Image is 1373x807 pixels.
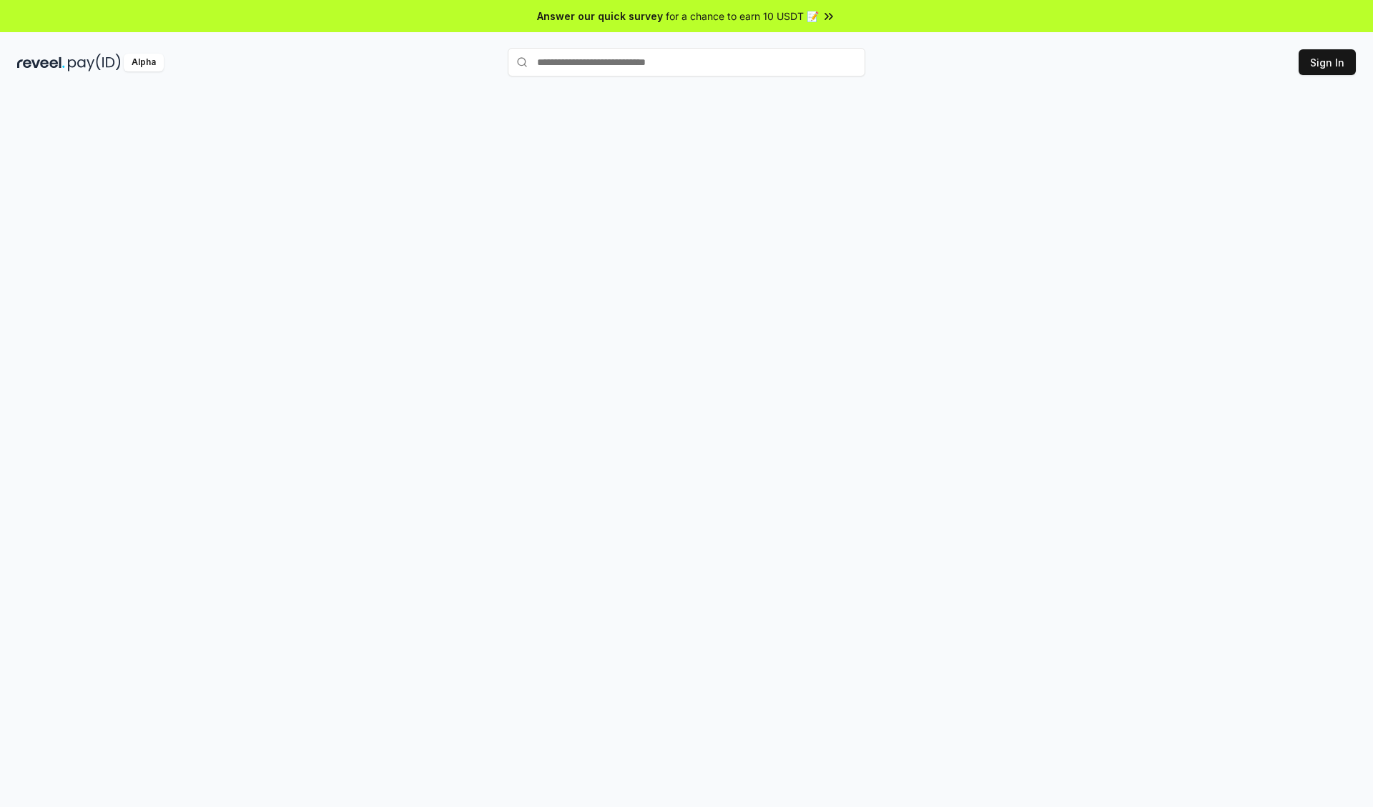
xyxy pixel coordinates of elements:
img: pay_id [68,54,121,71]
span: for a chance to earn 10 USDT 📝 [666,9,819,24]
img: reveel_dark [17,54,65,71]
span: Answer our quick survey [537,9,663,24]
div: Alpha [124,54,164,71]
button: Sign In [1299,49,1356,75]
